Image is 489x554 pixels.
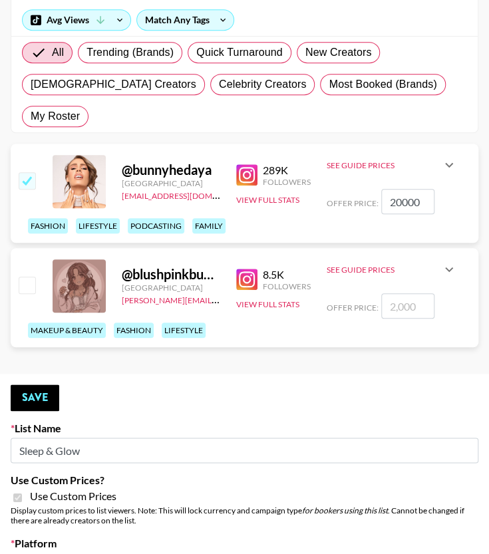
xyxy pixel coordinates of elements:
[192,218,226,233] div: family
[86,45,174,61] span: Trending (Brands)
[52,45,64,61] span: All
[28,323,106,338] div: makeup & beauty
[381,189,434,214] input: 20,000
[31,76,196,92] span: [DEMOGRAPHIC_DATA] Creators
[11,536,478,549] label: Platform
[30,489,116,503] span: Use Custom Prices
[11,505,478,525] div: Display custom prices to list viewers. Note: This will lock currency and campaign type . Cannot b...
[122,283,220,293] div: [GEOGRAPHIC_DATA]
[236,299,299,309] button: View Full Stats
[305,45,372,61] span: New Creators
[137,10,234,30] div: Match Any Tags
[122,178,220,188] div: [GEOGRAPHIC_DATA]
[236,195,299,205] button: View Full Stats
[327,198,379,208] span: Offer Price:
[11,384,59,411] button: Save
[263,281,311,291] div: Followers
[122,188,255,201] a: [EMAIL_ADDRESS][DOMAIN_NAME]
[219,76,307,92] span: Celebrity Creators
[31,108,80,124] span: My Roster
[327,160,441,170] div: See Guide Prices
[236,269,257,290] img: Instagram
[236,164,257,186] img: Instagram
[11,474,478,487] label: Use Custom Prices?
[327,265,441,275] div: See Guide Prices
[263,164,311,177] div: 289K
[327,303,379,313] span: Offer Price:
[327,149,457,181] div: See Guide Prices
[114,323,154,338] div: fashion
[128,218,184,233] div: podcasting
[196,45,283,61] span: Quick Turnaround
[122,293,319,305] a: [PERSON_NAME][EMAIL_ADDRESS][DOMAIN_NAME]
[28,218,68,233] div: fashion
[122,266,220,283] div: @ blushpinkbunny
[381,293,434,319] input: 2,000
[23,10,130,30] div: Avg Views
[263,268,311,281] div: 8.5K
[11,422,478,435] label: List Name
[76,218,120,233] div: lifestyle
[122,162,220,178] div: @ bunnyhedaya
[327,253,457,285] div: See Guide Prices
[162,323,206,338] div: lifestyle
[263,177,311,187] div: Followers
[329,76,436,92] span: Most Booked (Brands)
[302,505,388,515] em: for bookers using this list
